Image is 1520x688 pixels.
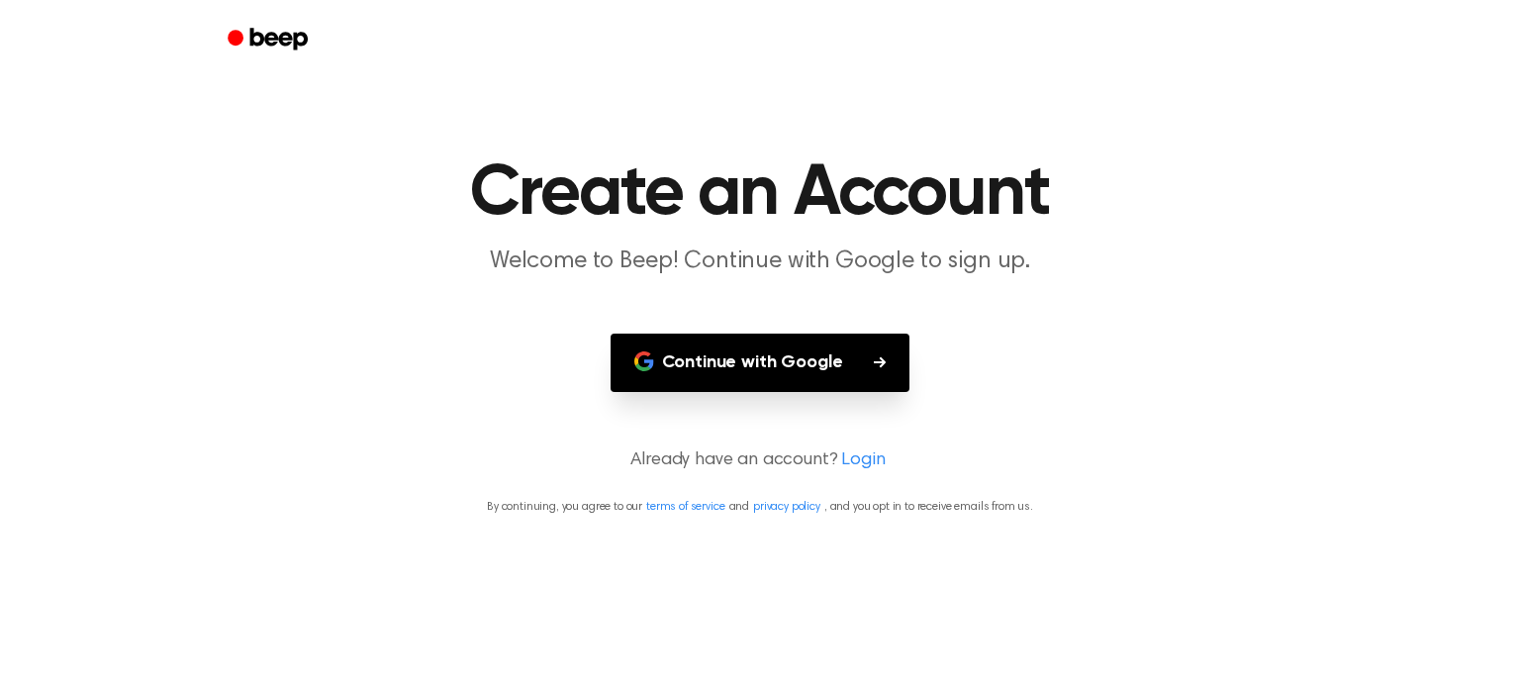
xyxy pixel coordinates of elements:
p: By continuing, you agree to our and , and you opt in to receive emails from us. [24,498,1496,516]
p: Welcome to Beep! Continue with Google to sign up. [380,246,1140,278]
a: Login [841,447,885,474]
a: terms of service [646,501,724,513]
a: privacy policy [753,501,820,513]
p: Already have an account? [24,447,1496,474]
button: Continue with Google [611,334,910,392]
a: Beep [214,21,326,59]
h1: Create an Account [253,158,1267,230]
